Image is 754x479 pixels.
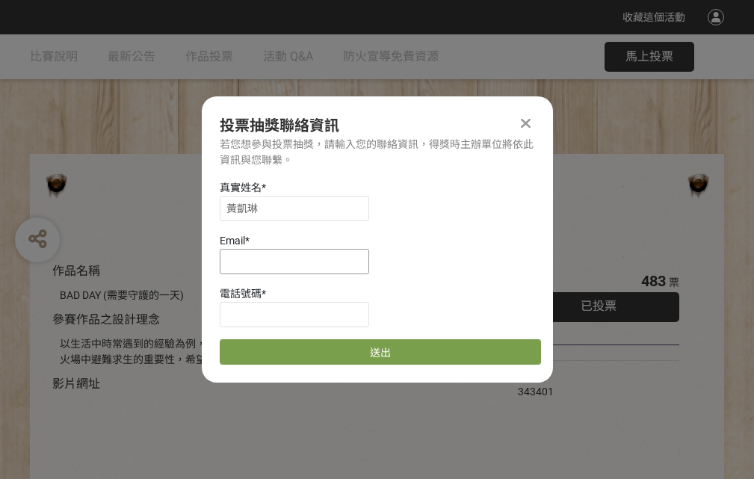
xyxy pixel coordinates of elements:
[605,42,694,72] button: 馬上投票
[60,336,473,368] div: 以生活中時常遇到的經驗為例，透過對比的方式宣傳住宅用火災警報器、家庭逃生計畫及火場中避難求生的重要性，希望透過趣味的短影音讓更多人認識到更多的防火觀念。
[220,235,245,247] span: Email
[220,339,541,365] button: 送出
[669,276,679,288] span: 票
[52,312,160,327] span: 參賽作品之設計理念
[622,11,685,23] span: 收藏這個活動
[263,49,313,64] span: 活動 Q&A
[581,299,617,313] span: 已投票
[220,288,262,300] span: 電話號碼
[108,34,155,79] a: 最新公告
[220,137,535,168] div: 若您想參與投票抽獎，請輸入您的聯絡資訊，得獎時主辦單位將依此資訊與您聯繫。
[30,34,78,79] a: 比賽說明
[52,264,100,278] span: 作品名稱
[60,288,473,303] div: BAD DAY (需要守護的一天)
[108,49,155,64] span: 最新公告
[343,34,439,79] a: 防火宣導免費資源
[343,49,439,64] span: 防火宣導免費資源
[263,34,313,79] a: 活動 Q&A
[625,49,673,64] span: 馬上投票
[185,34,233,79] a: 作品投票
[185,49,233,64] span: 作品投票
[641,272,666,290] span: 483
[220,114,535,137] div: 投票抽獎聯絡資訊
[220,182,262,194] span: 真實姓名
[30,49,78,64] span: 比賽說明
[557,368,632,383] iframe: Facebook Share
[52,377,100,391] span: 影片網址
